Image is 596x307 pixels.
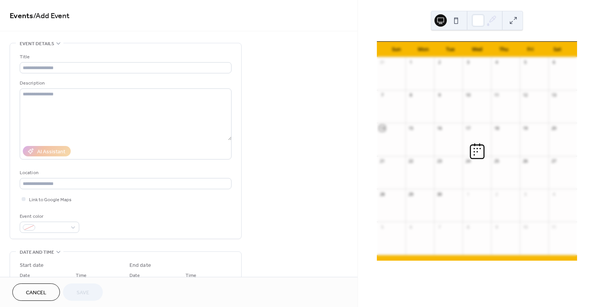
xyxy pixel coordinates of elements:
span: Link to Google Maps [29,196,72,204]
div: End date [129,261,151,270]
div: 3 [465,59,471,65]
div: 7 [436,224,442,230]
div: Sat [544,42,571,57]
div: 11 [551,224,557,230]
div: Thu [490,42,517,57]
div: 13 [551,92,557,98]
div: 21 [379,158,385,164]
div: Wed [463,42,490,57]
div: 29 [408,191,414,197]
div: Title [20,53,230,61]
div: 26 [522,158,528,164]
div: 17 [465,125,471,131]
div: 20 [551,125,557,131]
span: Date [129,271,140,280]
div: 8 [465,224,471,230]
span: Event details [20,40,54,48]
div: 31 [379,59,385,65]
div: 3 [522,191,528,197]
div: 7 [379,92,385,98]
div: 15 [408,125,414,131]
div: 22 [408,158,414,164]
div: Location [20,169,230,177]
button: Cancel [12,283,60,301]
div: Event color [20,212,78,220]
div: 11 [494,92,499,98]
div: 10 [465,92,471,98]
span: Time [186,271,196,280]
div: Tue [437,42,463,57]
span: Date and time [20,248,54,256]
div: 14 [379,125,385,131]
div: Description [20,79,230,87]
div: 4 [494,59,499,65]
div: 19 [522,125,528,131]
div: 18 [494,125,499,131]
div: 30 [436,191,442,197]
div: 5 [379,224,385,230]
div: 10 [522,224,528,230]
div: 5 [522,59,528,65]
a: Events [10,8,33,24]
div: 6 [408,224,414,230]
div: 4 [551,191,557,197]
div: 6 [551,59,557,65]
span: Date [20,271,30,280]
div: 9 [436,92,442,98]
div: 24 [465,158,471,164]
div: 1 [408,59,414,65]
div: 2 [436,59,442,65]
div: 9 [494,224,499,230]
span: Time [76,271,87,280]
div: 12 [522,92,528,98]
div: 8 [408,92,414,98]
div: Start date [20,261,44,270]
span: / Add Event [33,8,70,24]
span: Cancel [26,289,46,297]
div: 2 [494,191,499,197]
div: Mon [410,42,437,57]
div: 25 [494,158,499,164]
div: 28 [379,191,385,197]
div: 16 [436,125,442,131]
div: 27 [551,158,557,164]
div: 23 [436,158,442,164]
div: Fri [517,42,544,57]
div: 1 [465,191,471,197]
div: Sun [383,42,410,57]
